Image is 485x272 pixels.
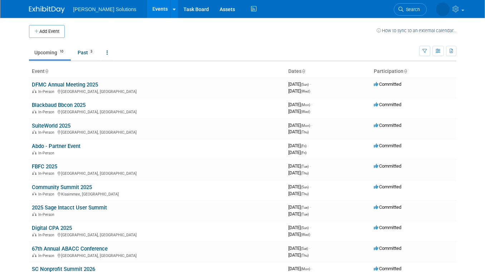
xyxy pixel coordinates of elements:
[436,3,450,16] img: Megan Alba
[374,266,401,271] span: Committed
[32,89,36,93] img: In-Person Event
[374,163,401,169] span: Committed
[288,252,309,258] span: [DATE]
[32,170,283,176] div: [GEOGRAPHIC_DATA], [GEOGRAPHIC_DATA]
[32,102,85,108] a: Blackbaud Bbcon 2025
[301,124,310,128] span: (Mon)
[32,143,80,149] a: Abdo - Partner Event
[72,46,100,59] a: Past3
[301,151,307,155] span: (Fri)
[29,65,285,78] th: Event
[29,6,65,13] img: ExhibitDay
[32,184,92,191] a: Community Summit 2025
[38,89,57,94] span: In-Person
[288,170,309,175] span: [DATE]
[288,123,312,128] span: [DATE]
[311,123,312,128] span: -
[288,184,311,189] span: [DATE]
[32,109,283,114] div: [GEOGRAPHIC_DATA], [GEOGRAPHIC_DATA]
[301,206,309,209] span: (Tue)
[38,233,57,237] span: In-Person
[374,225,401,230] span: Committed
[374,184,401,189] span: Committed
[45,68,48,74] a: Sort by Event Name
[301,233,310,237] span: (Wed)
[288,143,309,148] span: [DATE]
[301,267,310,271] span: (Mon)
[301,164,309,168] span: (Tue)
[38,110,57,114] span: In-Person
[38,192,57,197] span: In-Person
[301,192,309,196] span: (Thu)
[377,28,456,33] a: How to sync to an external calendar...
[311,266,312,271] span: -
[32,246,108,252] a: 67th Annual ABACC Conference
[29,46,71,59] a: Upcoming10
[301,212,309,216] span: (Tue)
[38,253,57,258] span: In-Person
[288,81,311,87] span: [DATE]
[310,225,311,230] span: -
[301,247,308,251] span: (Sat)
[32,225,72,231] a: Digital CPA 2025
[32,88,283,94] div: [GEOGRAPHIC_DATA], [GEOGRAPHIC_DATA]
[29,25,65,38] button: Add Event
[301,110,310,114] span: (Wed)
[32,81,98,88] a: DFMC Annual Meeting 2025
[32,123,70,129] a: SuiteWorld 2025
[32,253,36,257] img: In-Person Event
[403,7,420,12] span: Search
[38,151,57,155] span: In-Person
[32,171,36,175] img: In-Person Event
[288,211,309,217] span: [DATE]
[88,49,94,54] span: 3
[285,65,371,78] th: Dates
[288,129,309,134] span: [DATE]
[301,171,309,175] span: (Thu)
[301,144,307,148] span: (Fri)
[32,212,36,216] img: In-Person Event
[38,130,57,135] span: In-Person
[38,212,57,217] span: In-Person
[301,253,309,257] span: (Thu)
[32,232,283,237] div: [GEOGRAPHIC_DATA], [GEOGRAPHIC_DATA]
[32,151,36,154] img: In-Person Event
[73,6,137,12] span: [PERSON_NAME] Solutions
[308,143,309,148] span: -
[288,266,312,271] span: [DATE]
[288,225,311,230] span: [DATE]
[32,110,36,113] img: In-Person Event
[374,246,401,251] span: Committed
[394,3,427,16] a: Search
[311,102,312,107] span: -
[288,204,311,210] span: [DATE]
[288,109,310,114] span: [DATE]
[32,163,57,170] a: FBFC 2025
[288,163,311,169] span: [DATE]
[374,102,401,107] span: Committed
[301,226,309,230] span: (Sun)
[374,81,401,87] span: Committed
[32,129,283,135] div: [GEOGRAPHIC_DATA], [GEOGRAPHIC_DATA]
[32,204,107,211] a: 2025 Sage Intacct User Summit
[374,123,401,128] span: Committed
[32,233,36,236] img: In-Person Event
[301,89,310,93] span: (Wed)
[301,103,310,107] span: (Mon)
[403,68,407,74] a: Sort by Participation Type
[32,192,36,196] img: In-Person Event
[301,130,309,134] span: (Thu)
[58,49,65,54] span: 10
[310,163,311,169] span: -
[288,150,307,155] span: [DATE]
[288,246,310,251] span: [DATE]
[310,204,311,210] span: -
[310,81,311,87] span: -
[32,252,283,258] div: [GEOGRAPHIC_DATA], [GEOGRAPHIC_DATA]
[301,185,309,189] span: (Sun)
[32,191,283,197] div: Kissimmee, [GEOGRAPHIC_DATA]
[38,171,57,176] span: In-Person
[32,130,36,134] img: In-Person Event
[288,102,312,107] span: [DATE]
[310,184,311,189] span: -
